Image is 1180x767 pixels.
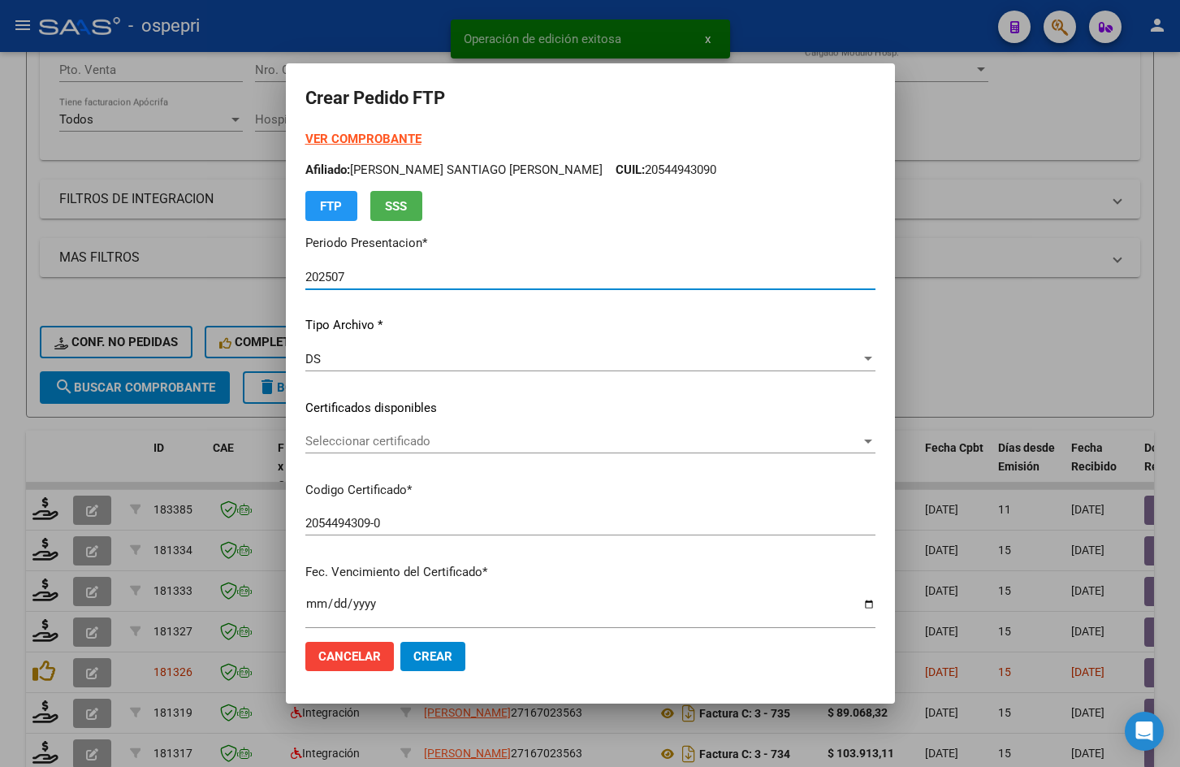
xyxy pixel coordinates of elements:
button: FTP [305,191,357,221]
p: Certificados disponibles [305,399,875,418]
span: DS [305,352,321,366]
button: SSS [370,191,422,221]
button: Crear [400,642,465,671]
h2: Crear Pedido FTP [305,83,875,114]
p: Periodo Presentacion [305,234,875,253]
span: Afiliado: [305,162,350,177]
span: Crear [413,649,452,664]
button: Cancelar [305,642,394,671]
p: Codigo Certificado [305,481,875,500]
a: VER COMPROBANTE [305,132,421,146]
div: Open Intercom Messenger [1125,712,1164,751]
span: Seleccionar certificado [305,434,861,448]
span: Cancelar [318,649,381,664]
span: FTP [320,199,342,214]
p: Tipo Archivo * [305,316,875,335]
span: SSS [385,199,407,214]
p: [PERSON_NAME] SANTIAGO [PERSON_NAME] 20544943090 [305,161,875,180]
p: Fec. Vencimiento del Certificado [305,563,875,582]
span: CUIL: [616,162,645,177]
